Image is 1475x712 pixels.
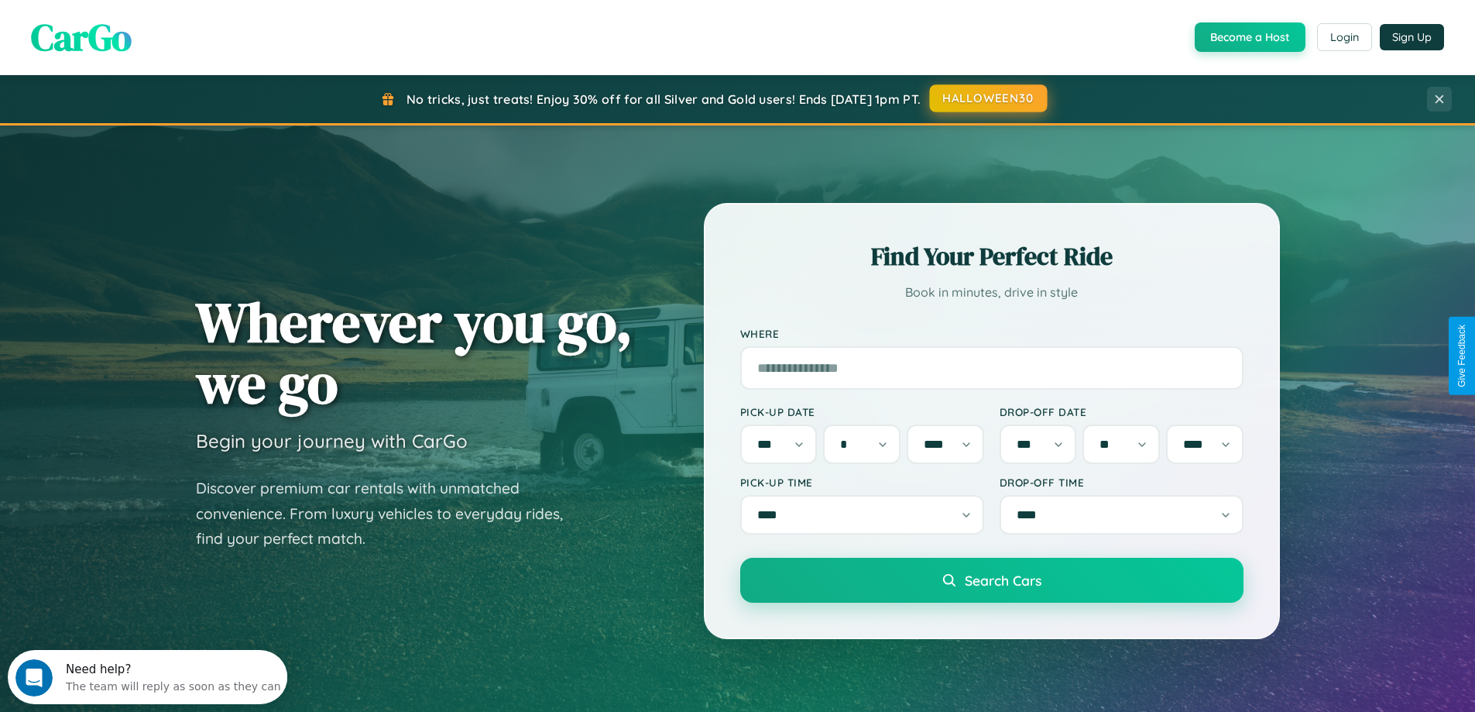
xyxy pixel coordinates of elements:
[740,476,984,489] label: Pick-up Time
[740,405,984,418] label: Pick-up Date
[740,558,1243,603] button: Search Cars
[8,650,287,704] iframe: Intercom live chat discovery launcher
[1195,22,1305,52] button: Become a Host
[740,239,1243,273] h2: Find Your Perfect Ride
[196,291,633,414] h1: Wherever you go, we go
[1456,325,1467,387] div: Give Feedback
[6,6,288,49] div: Open Intercom Messenger
[58,13,273,26] div: Need help?
[31,12,132,63] span: CarGo
[406,91,921,107] span: No tricks, just treats! Enjoy 30% off for all Silver and Gold users! Ends [DATE] 1pm PT.
[740,281,1243,304] p: Book in minutes, drive in style
[1317,23,1372,51] button: Login
[58,26,273,42] div: The team will reply as soon as they can
[1380,24,1444,50] button: Sign Up
[196,429,468,452] h3: Begin your journey with CarGo
[965,572,1041,589] span: Search Cars
[740,327,1243,340] label: Where
[930,84,1048,112] button: HALLOWEEN30
[1000,476,1243,489] label: Drop-off Time
[196,476,583,552] p: Discover premium car rentals with unmatched convenience. From luxury vehicles to everyday rides, ...
[1000,405,1243,418] label: Drop-off Date
[15,659,53,697] iframe: Intercom live chat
